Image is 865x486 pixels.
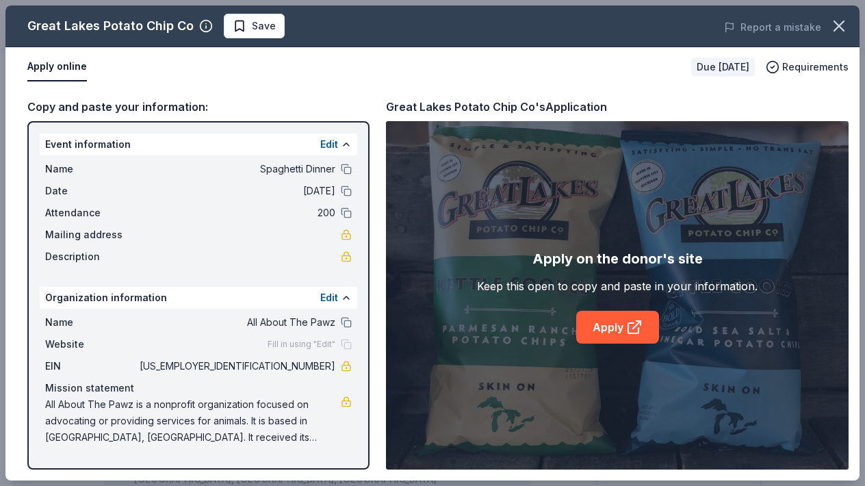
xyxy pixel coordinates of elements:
button: Requirements [766,59,849,75]
button: Edit [320,290,338,306]
span: All About The Pawz [137,314,335,331]
span: [DATE] [137,183,335,199]
span: Attendance [45,205,137,221]
div: Apply on the donor's site [532,248,703,270]
span: Save [252,18,276,34]
div: Mission statement [45,380,352,396]
span: Description [45,248,137,265]
span: Name [45,314,137,331]
button: Apply online [27,53,87,81]
div: Great Lakes Potato Chip Co [27,15,194,37]
span: 200 [137,205,335,221]
div: Organization information [40,287,357,309]
button: Report a mistake [724,19,821,36]
span: Fill in using "Edit" [268,339,335,350]
span: Website [45,336,137,353]
span: Name [45,161,137,177]
span: Mailing address [45,227,137,243]
span: EIN [45,358,137,374]
button: Edit [320,136,338,153]
a: Apply [576,311,659,344]
span: Spaghetti Dinner [137,161,335,177]
button: Save [224,14,285,38]
span: Requirements [782,59,849,75]
div: Due [DATE] [691,57,755,77]
div: Keep this open to copy and paste in your information. [477,278,758,294]
div: Event information [40,133,357,155]
span: Date [45,183,137,199]
div: Great Lakes Potato Chip Co's Application [386,98,607,116]
span: [US_EMPLOYER_IDENTIFICATION_NUMBER] [137,358,335,374]
div: Copy and paste your information: [27,98,370,116]
span: All About The Pawz is a nonprofit organization focused on advocating or providing services for an... [45,396,341,446]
